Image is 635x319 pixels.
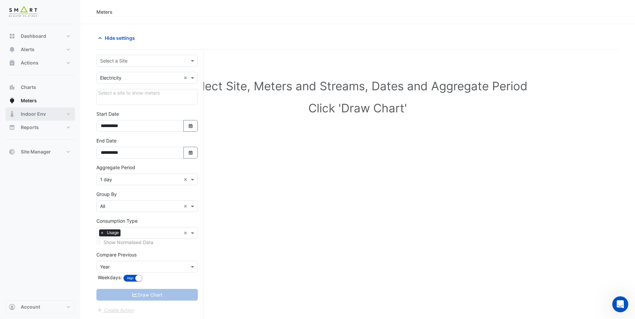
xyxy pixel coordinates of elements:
[5,56,75,70] button: Actions
[96,307,134,312] app-escalated-ticket-create-button: Please correct errors first
[188,150,194,155] fa-icon: Select Date
[107,79,608,93] h1: Select Site, Meters and Streams, Dates and Aggregate Period
[5,145,75,158] button: Site Manager
[5,300,75,314] button: Account
[5,94,75,107] button: Meters
[21,46,34,53] span: Alerts
[5,43,75,56] button: Alerts
[99,229,105,236] span: ×
[96,251,137,258] label: Compare Previous
[9,148,15,155] app-icon: Site Manager
[21,124,39,131] span: Reports
[9,46,15,53] app-icon: Alerts
[5,81,75,94] button: Charts
[5,107,75,121] button: Indoor Env
[9,111,15,117] app-icon: Indoor Env
[105,34,135,41] span: Hide settings
[103,239,153,246] label: Show Normalised Data
[9,60,15,66] app-icon: Actions
[96,8,112,15] div: Meters
[5,121,75,134] button: Reports
[96,164,135,171] label: Aggregate Period
[183,74,189,81] span: Clear
[21,84,36,91] span: Charts
[183,229,189,236] span: Clear
[96,89,198,105] div: Click Update or Cancel in Details panel
[9,124,15,131] app-icon: Reports
[183,203,189,210] span: Clear
[9,97,15,104] app-icon: Meters
[105,229,121,236] span: Usage
[107,101,608,115] h1: Click 'Draw Chart'
[21,111,46,117] span: Indoor Env
[188,123,194,129] fa-icon: Select Date
[8,5,38,19] img: Company Logo
[96,191,117,198] label: Group By
[96,32,139,44] button: Hide settings
[96,217,138,224] label: Consumption Type
[9,33,15,39] app-icon: Dashboard
[21,97,37,104] span: Meters
[96,110,119,117] label: Start Date
[21,148,51,155] span: Site Manager
[183,176,189,183] span: Clear
[9,84,15,91] app-icon: Charts
[21,304,40,310] span: Account
[5,29,75,43] button: Dashboard
[96,137,116,144] label: End Date
[21,60,38,66] span: Actions
[96,274,122,281] label: Weekdays:
[21,33,46,39] span: Dashboard
[96,239,198,246] div: Select meters or streams to enable normalisation
[612,296,628,312] iframe: Intercom live chat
